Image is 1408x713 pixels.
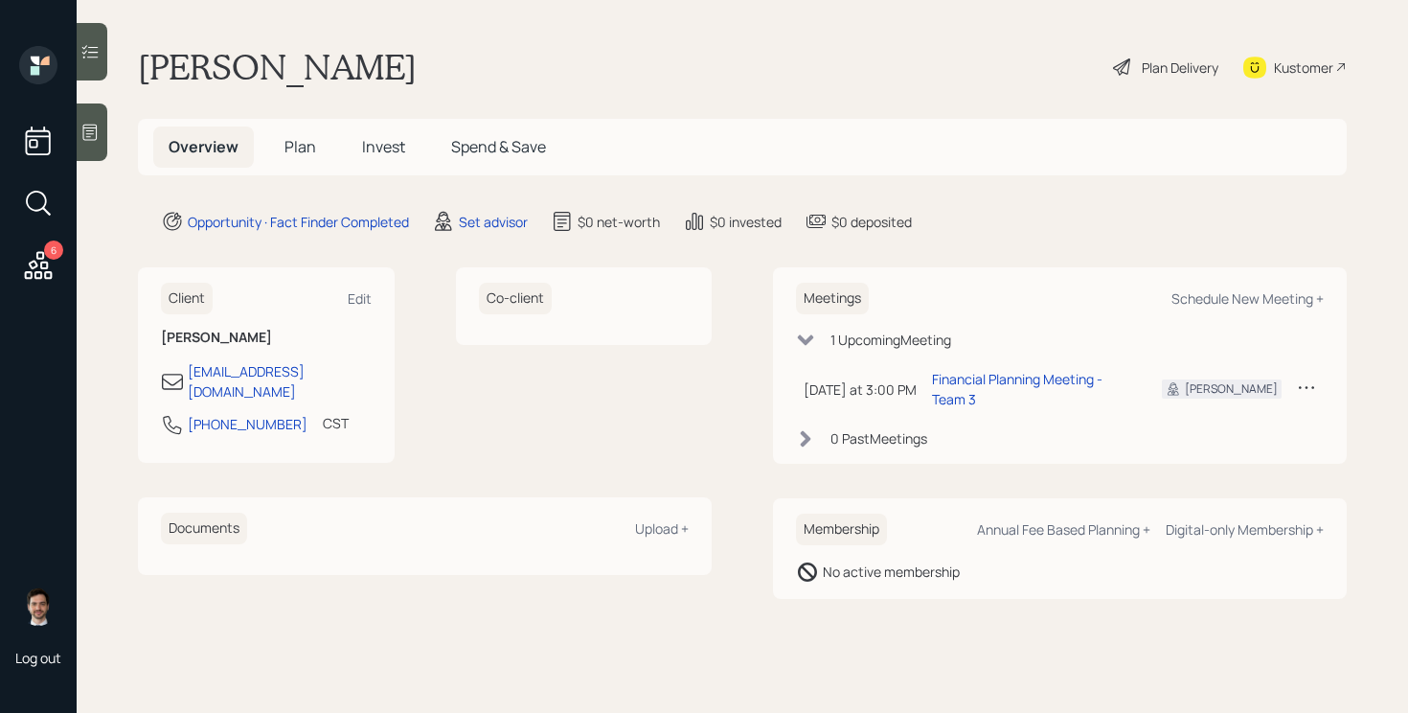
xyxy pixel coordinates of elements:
[796,514,887,545] h6: Membership
[451,136,546,157] span: Spend & Save
[830,330,951,350] div: 1 Upcoming Meeting
[1166,520,1324,539] div: Digital-only Membership +
[830,428,927,448] div: 0 Past Meeting s
[1142,57,1218,78] div: Plan Delivery
[1185,380,1278,398] div: [PERSON_NAME]
[823,562,960,582] div: No active membership
[796,283,869,314] h6: Meetings
[188,414,307,434] div: [PHONE_NUMBER]
[323,413,349,433] div: CST
[362,136,405,157] span: Invest
[1171,289,1324,308] div: Schedule New Meeting +
[932,369,1131,409] div: Financial Planning Meeting - Team 3
[161,283,213,314] h6: Client
[977,520,1150,539] div: Annual Fee Based Planning +
[19,587,57,626] img: jonah-coleman-headshot.png
[188,212,409,232] div: Opportunity · Fact Finder Completed
[284,136,316,157] span: Plan
[348,289,372,308] div: Edit
[635,519,689,538] div: Upload +
[710,212,782,232] div: $0 invested
[161,513,247,544] h6: Documents
[44,241,63,260] div: 6
[479,283,552,314] h6: Co-client
[188,361,372,402] div: [EMAIL_ADDRESS][DOMAIN_NAME]
[831,212,912,232] div: $0 deposited
[161,330,372,346] h6: [PERSON_NAME]
[138,46,417,88] h1: [PERSON_NAME]
[459,212,528,232] div: Set advisor
[578,212,660,232] div: $0 net-worth
[1274,57,1333,78] div: Kustomer
[169,136,238,157] span: Overview
[804,379,917,400] div: [DATE] at 3:00 PM
[15,649,61,667] div: Log out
